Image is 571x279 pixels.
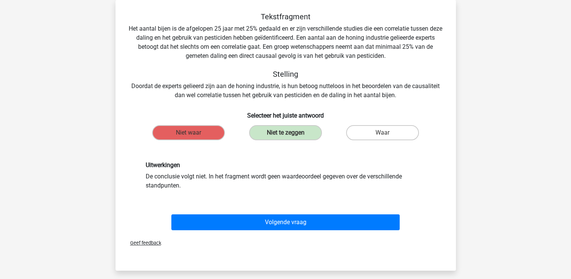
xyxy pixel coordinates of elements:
[128,70,444,79] h5: Stelling
[152,125,225,140] label: Niet waar
[128,106,444,119] h6: Selecteer het juiste antwoord
[140,161,431,190] div: De conclusie volgt niet. In het fragment wordt geen waardeoordeel gegeven over de verschillende s...
[128,12,444,21] h5: Tekstfragment
[249,125,322,140] label: Niet te zeggen
[171,214,400,230] button: Volgende vraag
[346,125,419,140] label: Waar
[124,240,161,246] span: Geef feedback
[128,12,444,100] div: Het aantal bijen is de afgelopen 25 jaar met 25% gedaald en er zijn verschillende studies die een...
[146,161,426,169] h6: Uitwerkingen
